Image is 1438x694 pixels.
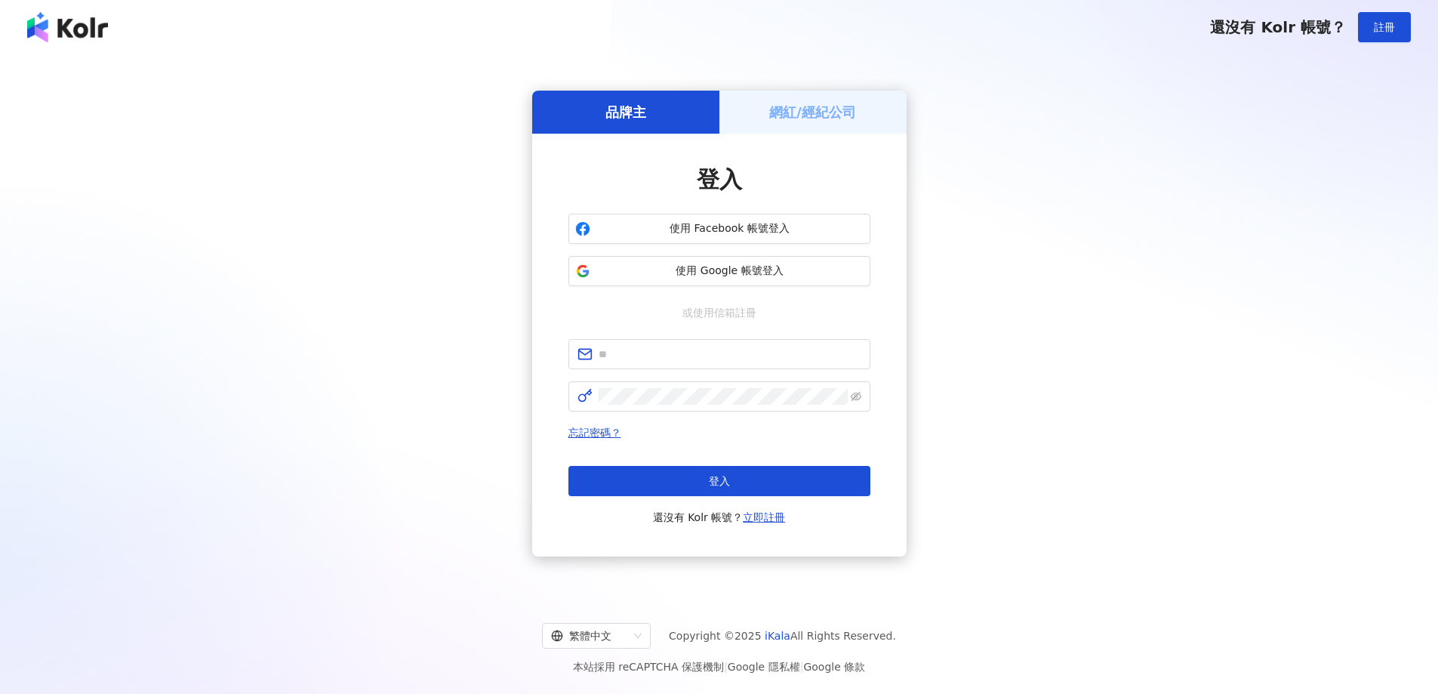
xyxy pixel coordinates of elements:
[653,508,786,526] span: 還沒有 Kolr 帳號？
[743,511,785,523] a: 立即註冊
[568,214,870,244] button: 使用 Facebook 帳號登入
[568,466,870,496] button: 登入
[1374,21,1395,33] span: 註冊
[1210,18,1346,36] span: 還沒有 Kolr 帳號？
[851,391,861,402] span: eye-invisible
[573,658,865,676] span: 本站採用 reCAPTCHA 保護機制
[697,166,742,193] span: 登入
[709,475,730,487] span: 登入
[724,661,728,673] span: |
[672,304,767,321] span: 或使用信箱註冊
[1358,12,1411,42] button: 註冊
[596,264,864,279] span: 使用 Google 帳號登入
[27,12,108,42] img: logo
[551,624,628,648] div: 繁體中文
[596,221,864,236] span: 使用 Facebook 帳號登入
[728,661,800,673] a: Google 隱私權
[803,661,865,673] a: Google 條款
[669,627,896,645] span: Copyright © 2025 All Rights Reserved.
[568,427,621,439] a: 忘記密碼？
[769,103,856,122] h5: 網紅/經紀公司
[605,103,646,122] h5: 品牌主
[800,661,804,673] span: |
[568,256,870,286] button: 使用 Google 帳號登入
[765,630,790,642] a: iKala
